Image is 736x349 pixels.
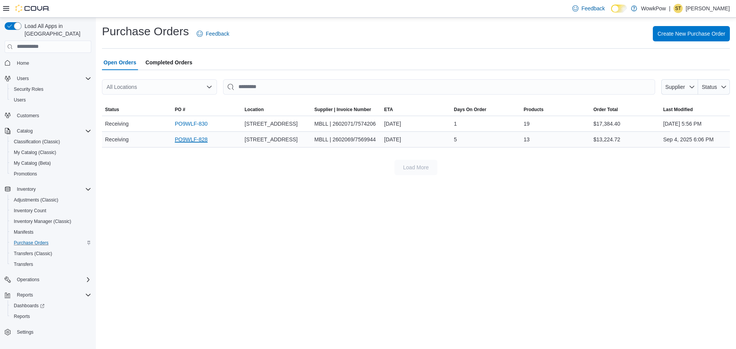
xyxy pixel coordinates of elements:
span: Status [105,107,119,113]
span: Security Roles [14,86,43,92]
button: Home [2,57,94,69]
button: Reports [14,290,36,300]
span: Operations [14,275,91,284]
button: Products [521,103,590,116]
span: Reports [14,313,30,320]
span: Products [524,107,544,113]
span: My Catalog (Beta) [14,160,51,166]
a: My Catalog (Classic) [11,148,59,157]
span: ST [675,4,681,13]
span: My Catalog (Classic) [14,149,56,156]
span: ETA [384,107,393,113]
span: Transfers (Classic) [14,251,52,257]
span: Purchase Orders [14,240,49,246]
input: Dark Mode [611,5,627,13]
button: Create New Purchase Order [653,26,730,41]
button: My Catalog (Classic) [8,147,94,158]
button: Classification (Classic) [8,136,94,147]
p: [PERSON_NAME] [686,4,730,13]
button: Status [698,79,730,95]
button: Reports [8,311,94,322]
span: [STREET_ADDRESS] [245,119,297,128]
span: Open Orders [103,55,136,70]
span: Users [11,95,91,105]
div: [DATE] 5:56 PM [660,116,730,131]
a: Customers [14,111,42,120]
span: Create New Purchase Order [657,30,725,38]
button: Catalog [14,126,36,136]
button: Transfers (Classic) [8,248,94,259]
button: Customers [2,110,94,121]
button: Inventory Manager (Classic) [8,216,94,227]
button: Last Modified [660,103,730,116]
span: Reports [14,290,91,300]
div: [DATE] [381,116,451,131]
div: Location [245,107,264,113]
span: Days On Order [454,107,486,113]
span: Home [17,60,29,66]
span: Customers [14,111,91,120]
span: Catalog [14,126,91,136]
a: Manifests [11,228,36,237]
a: Purchase Orders [11,238,52,247]
span: Classification (Classic) [14,139,60,145]
h1: Purchase Orders [102,24,189,39]
span: Inventory [14,185,91,194]
a: Promotions [11,169,40,179]
button: Inventory [2,184,94,195]
button: Reports [2,290,94,300]
span: Users [14,97,26,103]
span: Transfers [11,260,91,269]
a: Users [11,95,29,105]
span: Reports [17,292,33,298]
div: MBLL | 2602069/7569944 [311,132,381,147]
span: Dashboards [11,301,91,310]
button: Users [14,74,32,83]
span: Classification (Classic) [11,137,91,146]
span: Last Modified [663,107,693,113]
span: Receiving [105,135,128,144]
span: Promotions [11,169,91,179]
a: Inventory Manager (Classic) [11,217,74,226]
button: Supplier [661,79,698,95]
a: Transfers [11,260,36,269]
a: Classification (Classic) [11,137,63,146]
span: Users [17,75,29,82]
span: Inventory Count [14,208,46,214]
button: Users [2,73,94,84]
span: Receiving [105,119,128,128]
span: Dashboards [14,303,44,309]
a: Reports [11,312,33,321]
span: Feedback [206,30,229,38]
a: Inventory Count [11,206,49,215]
span: Order Total [593,107,618,113]
button: Order Total [590,103,660,116]
button: Status [102,103,172,116]
span: Settings [14,327,91,337]
button: Load More [394,160,437,175]
span: Supplier | Invoice Number [314,107,371,113]
span: Catalog [17,128,33,134]
button: Catalog [2,126,94,136]
span: Transfers (Classic) [11,249,91,258]
button: Open list of options [206,84,212,90]
span: Security Roles [11,85,91,94]
a: Adjustments (Classic) [11,195,61,205]
span: [STREET_ADDRESS] [245,135,297,144]
span: Transfers [14,261,33,267]
span: Settings [17,329,33,335]
button: Inventory [14,185,39,194]
span: Adjustments (Classic) [11,195,91,205]
span: Operations [17,277,39,283]
span: My Catalog (Beta) [11,159,91,168]
button: Location [242,103,311,116]
span: Manifests [11,228,91,237]
div: Shadman Tazwar [674,4,683,13]
span: Home [14,58,91,68]
div: [DATE] [381,132,451,147]
a: Home [14,59,32,68]
a: PO9WLF-830 [175,119,208,128]
button: PO # [172,103,242,116]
